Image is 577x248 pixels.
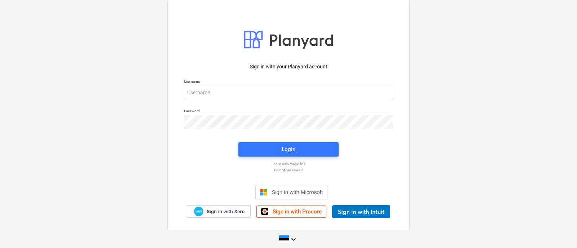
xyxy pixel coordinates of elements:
[180,168,397,172] a: Forgot password?
[260,189,267,196] img: Microsoft logo
[256,206,326,218] a: Sign in with Procore
[184,109,393,115] p: Password
[272,189,323,195] span: Sign in with Microsoft
[184,86,393,100] input: Username
[180,162,397,166] a: Log in with magic link
[289,235,298,244] i: keyboard_arrow_down
[194,207,203,216] img: Xero logo
[184,63,393,71] p: Sign in with your Planyard account
[207,208,245,215] span: Sign in with Xero
[282,145,295,154] div: Login
[184,79,393,85] p: Username
[273,208,322,215] span: Sign in with Procore
[238,142,339,157] button: Login
[187,205,251,218] a: Sign in with Xero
